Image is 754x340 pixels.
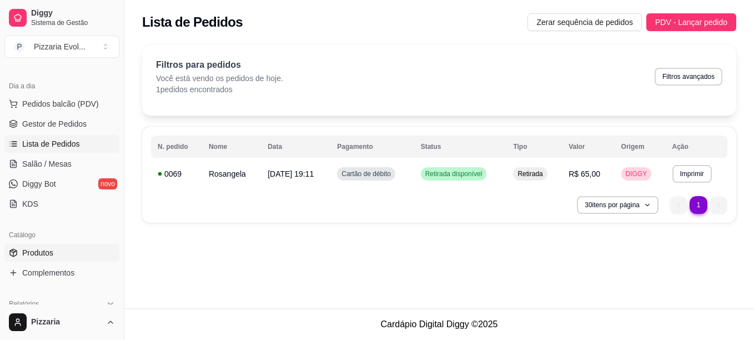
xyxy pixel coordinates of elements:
[22,267,74,278] span: Complementos
[515,169,545,178] span: Retirada
[577,196,659,214] button: 30itens por página
[156,84,283,95] p: 1 pedidos encontrados
[330,136,414,158] th: Pagamento
[506,136,562,158] th: Tipo
[31,8,115,18] span: Diggy
[672,165,712,183] button: Imprimir
[536,16,633,28] span: Zerar sequência de pedidos
[4,175,119,193] a: Diggy Botnovo
[666,136,727,158] th: Ação
[158,168,195,179] div: 0069
[4,115,119,133] a: Gestor de Pedidos
[655,68,722,86] button: Filtros avançados
[4,155,119,173] a: Salão / Mesas
[31,317,102,327] span: Pizzaria
[22,118,87,129] span: Gestor de Pedidos
[22,138,80,149] span: Lista de Pedidos
[4,77,119,95] div: Dia a dia
[569,169,600,178] span: R$ 65,00
[22,247,53,258] span: Produtos
[22,158,72,169] span: Salão / Mesas
[142,13,243,31] h2: Lista de Pedidos
[414,136,507,158] th: Status
[151,136,202,158] th: N. pedido
[156,58,283,72] p: Filtros para pedidos
[261,136,330,158] th: Data
[690,196,707,214] li: pagination item 1 active
[4,264,119,282] a: Complementos
[4,309,119,336] button: Pizzaria
[268,169,314,178] span: [DATE] 19:11
[14,41,25,52] span: P
[202,161,261,187] td: Rosangela
[31,18,115,27] span: Sistema de Gestão
[562,136,614,158] th: Valor
[4,95,119,113] button: Pedidos balcão (PDV)
[4,36,119,58] button: Select a team
[655,16,727,28] span: PDV - Lançar pedido
[22,178,56,189] span: Diggy Bot
[9,299,39,308] span: Relatórios
[423,169,485,178] span: Retirada disponível
[34,41,86,52] div: Pizzaria Evol ...
[527,13,642,31] button: Zerar sequência de pedidos
[124,308,754,340] footer: Cardápio Digital Diggy © 2025
[202,136,261,158] th: Nome
[4,244,119,262] a: Produtos
[4,4,119,31] a: DiggySistema de Gestão
[156,73,283,84] p: Você está vendo os pedidos de hoje.
[4,195,119,213] a: KDS
[624,169,650,178] span: DIGGY
[646,13,736,31] button: PDV - Lançar pedido
[22,198,38,209] span: KDS
[22,98,99,109] span: Pedidos balcão (PDV)
[339,169,393,178] span: Cartão de débito
[664,191,733,219] nav: pagination navigation
[4,135,119,153] a: Lista de Pedidos
[615,136,666,158] th: Origem
[4,226,119,244] div: Catálogo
